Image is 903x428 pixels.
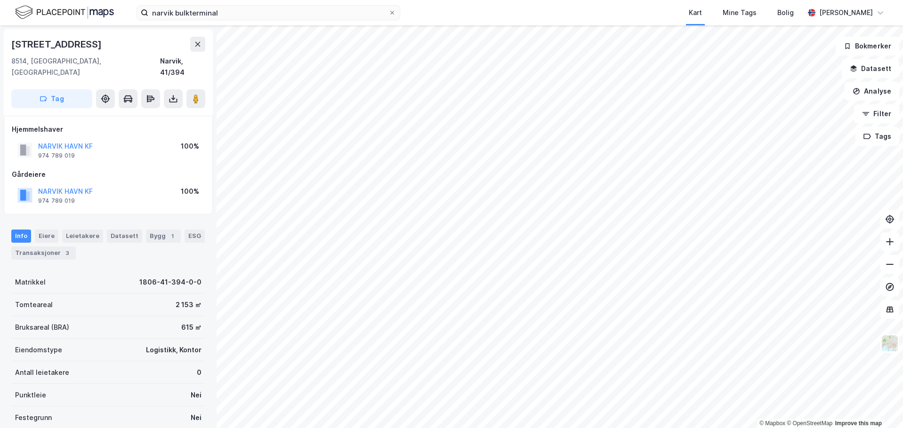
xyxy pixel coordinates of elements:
div: Bolig [777,7,794,18]
div: Bruksareal (BRA) [15,322,69,333]
iframe: Chat Widget [856,383,903,428]
img: Z [881,334,899,352]
div: 2 153 ㎡ [176,299,202,310]
div: Hjemmelshaver [12,124,205,135]
div: 100% [181,141,199,152]
div: Punktleie [15,389,46,401]
div: 974 789 019 [38,152,75,159]
div: Kontrollprogram for chat [856,383,903,428]
div: Antall leietakere [15,367,69,378]
div: 1806-41-394-0-0 [139,277,202,288]
a: OpenStreetMap [787,420,832,427]
div: Mine Tags [723,7,757,18]
div: Logistikk, Kontor [146,344,202,356]
div: Festegrunn [15,412,52,423]
div: Eiere [35,230,58,243]
button: Tags [855,127,899,146]
div: 3 [63,248,72,258]
div: 0 [197,367,202,378]
div: 615 ㎡ [181,322,202,333]
div: 1 [168,231,177,241]
input: Søk på adresse, matrikkel, gårdeiere, leietakere eller personer [148,6,388,20]
div: ESG [185,230,205,243]
div: Info [11,230,31,243]
div: Tomteareal [15,299,53,310]
div: [STREET_ADDRESS] [11,37,104,52]
div: Bygg [146,230,181,243]
div: Kart [689,7,702,18]
button: Filter [854,104,899,123]
button: Bokmerker [836,37,899,55]
a: Improve this map [835,420,882,427]
button: Analyse [845,82,899,101]
div: Nei [191,389,202,401]
div: Leietakere [62,230,103,243]
div: Nei [191,412,202,423]
div: Datasett [107,230,142,243]
div: Eiendomstype [15,344,62,356]
div: 974 789 019 [38,197,75,205]
img: logo.f888ab2527a4732fd821a326f86c7f29.svg [15,4,114,21]
div: 8514, [GEOGRAPHIC_DATA], [GEOGRAPHIC_DATA] [11,55,160,78]
div: 100% [181,186,199,197]
div: [PERSON_NAME] [819,7,873,18]
button: Tag [11,89,92,108]
a: Mapbox [759,420,785,427]
button: Datasett [842,59,899,78]
div: Narvik, 41/394 [160,55,205,78]
div: Gårdeiere [12,169,205,180]
div: Matrikkel [15,277,46,288]
div: Transaksjoner [11,246,76,260]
